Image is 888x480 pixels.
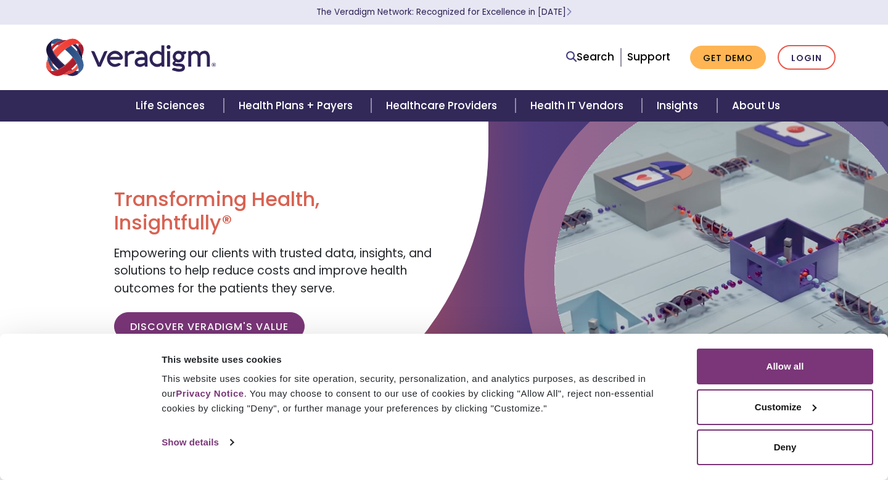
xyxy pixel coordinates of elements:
[627,49,670,64] a: Support
[566,49,614,65] a: Search
[114,188,435,235] h1: Transforming Health, Insightfully®
[316,6,572,18] a: The Veradigm Network: Recognized for Excellence in [DATE]Learn More
[176,388,244,399] a: Privacy Notice
[121,90,223,122] a: Life Sciences
[717,90,795,122] a: About Us
[690,46,766,70] a: Get Demo
[114,245,432,297] span: Empowering our clients with trusted data, insights, and solutions to help reduce costs and improv...
[114,312,305,341] a: Discover Veradigm's Value
[46,37,216,78] img: Veradigm logo
[516,90,642,122] a: Health IT Vendors
[371,90,516,122] a: Healthcare Providers
[778,45,836,70] a: Login
[642,90,717,122] a: Insights
[566,6,572,18] span: Learn More
[697,349,873,384] button: Allow all
[224,90,371,122] a: Health Plans + Payers
[162,352,683,367] div: This website uses cookies
[162,433,233,452] a: Show details
[162,371,683,416] div: This website uses cookies for site operation, security, personalization, and analytics purposes, ...
[697,389,873,425] button: Customize
[697,429,873,465] button: Deny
